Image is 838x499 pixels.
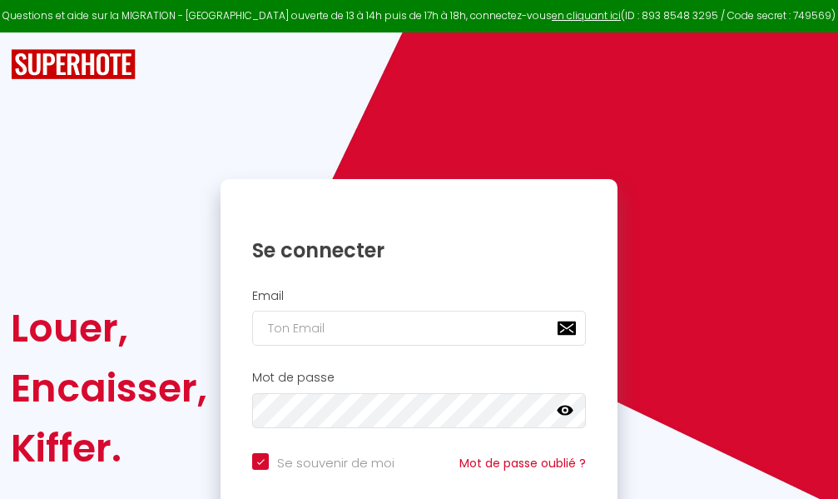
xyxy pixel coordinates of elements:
input: Ton Email [252,311,586,346]
h2: Mot de passe [252,371,586,385]
div: Kiffer. [11,418,207,478]
h1: Se connecter [252,237,586,263]
a: en cliquant ici [552,8,621,22]
div: Encaisser, [11,358,207,418]
a: Mot de passe oublié ? [459,455,586,472]
img: SuperHote logo [11,49,136,80]
h2: Email [252,289,586,303]
div: Louer, [11,298,207,358]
